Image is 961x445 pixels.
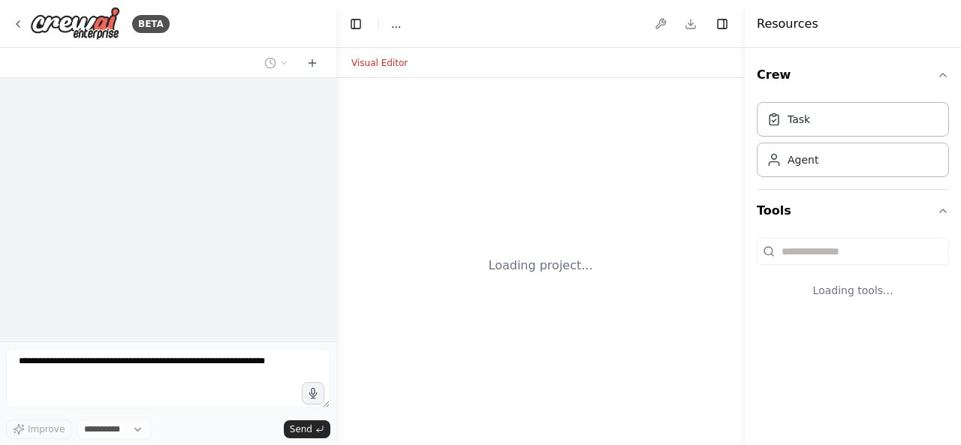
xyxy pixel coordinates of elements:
div: Crew [757,96,949,189]
button: Click to speak your automation idea [302,382,324,404]
span: ... [391,17,401,32]
button: Improve [6,419,71,439]
button: Visual Editor [342,54,417,72]
button: Hide right sidebar [712,14,733,35]
nav: breadcrumb [391,17,401,32]
h4: Resources [757,15,818,33]
button: Crew [757,54,949,96]
button: Tools [757,190,949,232]
div: Loading project... [489,257,593,275]
button: Start a new chat [300,54,324,72]
div: Loading tools... [757,271,949,310]
span: Improve [28,423,65,435]
div: BETA [132,15,170,33]
div: Tools [757,232,949,322]
div: Agent [788,152,818,167]
button: Hide left sidebar [345,14,366,35]
img: Logo [30,7,120,41]
button: Send [284,420,330,438]
span: Send [290,423,312,435]
div: Task [788,112,810,127]
button: Switch to previous chat [258,54,294,72]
